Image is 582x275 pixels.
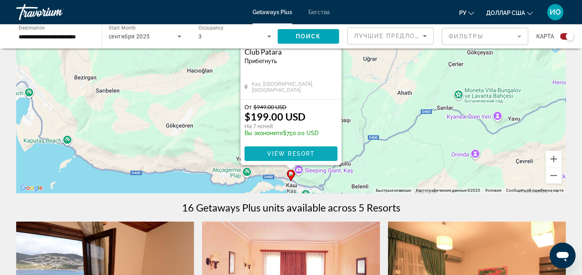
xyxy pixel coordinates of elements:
[198,25,224,31] span: Occupancy
[245,104,251,110] span: От
[376,188,411,193] button: Быстрые клавиши
[416,188,480,192] span: Картографические данные ©2025
[459,7,474,19] button: Изменить язык
[245,130,318,136] p: $750.00 USD
[550,8,561,16] font: ИО
[253,9,292,15] a: Getaways Plus
[252,81,337,93] span: Kas, [GEOGRAPHIC_DATA], [GEOGRAPHIC_DATA]
[546,167,562,184] button: Уменьшить
[253,104,287,110] span: $949.00 USD
[245,110,306,123] p: $199.00 USD
[245,123,318,130] p: На 7 ночей
[296,33,321,40] span: Поиск
[18,183,45,193] a: Открыть эту область в Google Картах (в новом окне)
[308,9,330,15] a: Бегства
[198,33,202,40] span: 3
[545,4,566,21] button: Меню пользователя
[16,2,97,23] a: Травориум
[278,29,339,44] button: Поиск
[267,150,315,157] span: View Resort
[245,130,283,136] span: Вы экономите
[485,188,501,192] a: Условия (ссылка откроется в новой вкладке)
[18,183,45,193] img: Google
[19,25,45,30] span: Destination
[354,31,427,41] mat-select: Sort by
[109,33,150,40] span: сентября 2025
[442,27,528,45] button: Filter
[546,151,562,167] button: Увеличить
[245,48,337,56] a: Club Patara
[506,188,563,192] a: Сообщить об ошибке на карте
[354,33,440,39] span: Лучшие предложения
[182,201,401,214] h1: 16 Getaways Plus units available across 5 Resorts
[486,10,525,16] font: доллар США
[109,25,136,31] span: Start Month
[459,10,466,16] font: ру
[550,243,576,269] iframe: Кнопка запуска окна обмена сообщениями
[245,58,277,64] span: Прибегнуть
[536,31,554,42] span: карта
[245,146,337,161] button: View Resort
[486,7,533,19] button: Изменить валюту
